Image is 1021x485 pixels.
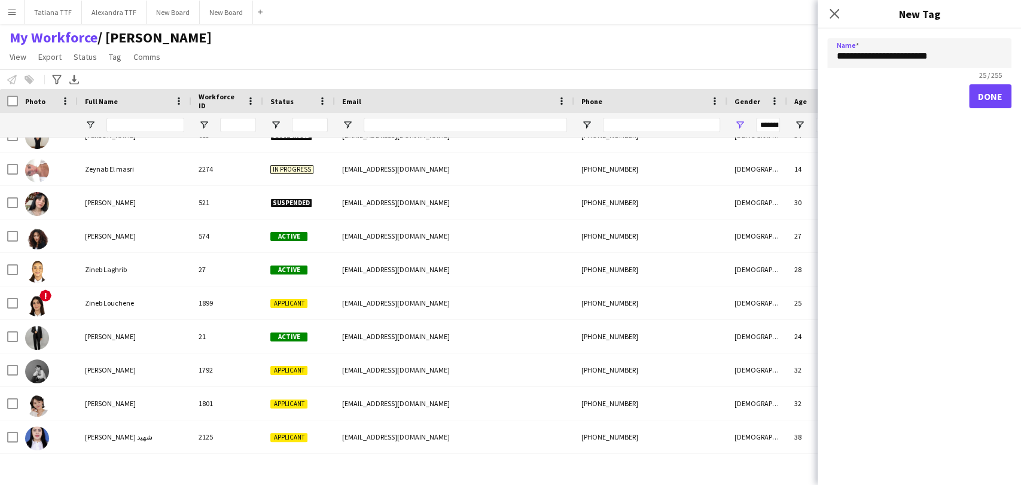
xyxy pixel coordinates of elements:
span: Age [794,97,807,106]
div: [EMAIL_ADDRESS][DOMAIN_NAME] [335,320,574,353]
div: 21 [191,320,263,353]
div: [DEMOGRAPHIC_DATA] [727,219,787,252]
span: [PERSON_NAME] [85,332,136,341]
div: [PHONE_NUMBER] [574,253,727,286]
div: 1801 [191,387,263,420]
button: Open Filter Menu [85,120,96,130]
span: Status [74,51,97,62]
span: View [10,51,26,62]
button: Done [969,84,1011,108]
span: Export [38,51,62,62]
span: Active [270,266,307,274]
span: Zeynab El masri [85,164,134,173]
img: Zuura Akimova [25,359,49,383]
input: Status Filter Input [292,118,328,132]
div: 2274 [191,152,263,185]
div: [DEMOGRAPHIC_DATA] [727,186,787,219]
div: 2125 [191,420,263,453]
button: Alexandra TTF [82,1,147,24]
span: 25 / 255 [970,71,1011,80]
div: 14 [787,152,837,185]
span: Tag [109,51,121,62]
a: Export [33,49,66,65]
div: [DEMOGRAPHIC_DATA] [727,353,787,386]
div: 27 [191,253,263,286]
div: [EMAIL_ADDRESS][DOMAIN_NAME] [335,186,574,219]
input: Full Name Filter Input [106,118,184,132]
span: Full Name [85,97,118,106]
div: 574 [191,219,263,252]
div: [PHONE_NUMBER] [574,286,727,319]
div: 521 [191,186,263,219]
span: Photo [25,97,45,106]
div: 30 [787,186,837,219]
img: Zineb Ahid [25,225,49,249]
input: Workforce ID Filter Input [220,118,256,132]
span: Comms [133,51,160,62]
img: Zeinab Shibly [25,125,49,149]
img: Zineb Louchene [25,292,49,316]
span: ! [39,289,51,301]
input: Age Filter Input [816,118,830,132]
span: Applicant [270,366,307,375]
div: [EMAIL_ADDRESS][DOMAIN_NAME] [335,253,574,286]
div: [DEMOGRAPHIC_DATA] [727,152,787,185]
div: 38 [787,420,837,453]
span: Zineb Louchene [85,298,134,307]
span: Status [270,97,294,106]
span: [PERSON_NAME] [85,231,136,240]
div: [DEMOGRAPHIC_DATA] [727,420,787,453]
div: 28 [787,253,837,286]
input: Phone Filter Input [603,118,720,132]
div: [PHONE_NUMBER] [574,219,727,252]
button: New Board [147,1,200,24]
input: Email Filter Input [364,118,567,132]
img: Zuura Akimova [25,393,49,417]
div: 27 [787,219,837,252]
div: [DEMOGRAPHIC_DATA] [727,387,787,420]
div: [DEMOGRAPHIC_DATA] [727,253,787,286]
span: [PERSON_NAME] [85,399,136,408]
div: [EMAIL_ADDRESS][DOMAIN_NAME] [335,387,574,420]
a: Tag [104,49,126,65]
span: Suspended [270,199,312,208]
a: Comms [129,49,165,65]
img: zohra zahi [25,326,49,350]
span: [PERSON_NAME] [85,365,136,374]
span: Phone [581,97,602,106]
div: 25 [787,286,837,319]
span: Active [270,232,307,241]
div: [DEMOGRAPHIC_DATA] [727,286,787,319]
button: Open Filter Menu [199,120,209,130]
div: [EMAIL_ADDRESS][DOMAIN_NAME] [335,152,574,185]
img: Zeynab El masri [25,158,49,182]
span: Gender [734,97,760,106]
span: Email [342,97,361,106]
app-action-btn: Export XLSX [67,72,81,87]
button: Open Filter Menu [270,120,281,130]
span: [PERSON_NAME] [85,198,136,207]
span: TATIANA [97,29,212,47]
span: Applicant [270,299,307,308]
div: [PHONE_NUMBER] [574,387,727,420]
span: In progress [270,165,313,174]
div: 24 [787,320,837,353]
app-action-btn: Advanced filters [50,72,64,87]
span: Workforce ID [199,92,242,110]
span: Active [270,333,307,341]
button: New Board [200,1,253,24]
span: [PERSON_NAME] شهيد [85,432,153,441]
div: [EMAIL_ADDRESS][DOMAIN_NAME] [335,420,574,453]
div: [PHONE_NUMBER] [574,152,727,185]
div: [PHONE_NUMBER] [574,353,727,386]
h3: New Tag [818,6,1021,22]
div: [DEMOGRAPHIC_DATA] [727,320,787,353]
button: Open Filter Menu [734,120,745,130]
div: [PHONE_NUMBER] [574,420,727,453]
div: 1792 [191,353,263,386]
div: 32 [787,353,837,386]
span: Applicant [270,399,307,408]
div: [EMAIL_ADDRESS][DOMAIN_NAME] [335,286,574,319]
img: Zina Chekir [25,192,49,216]
button: Open Filter Menu [794,120,805,130]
